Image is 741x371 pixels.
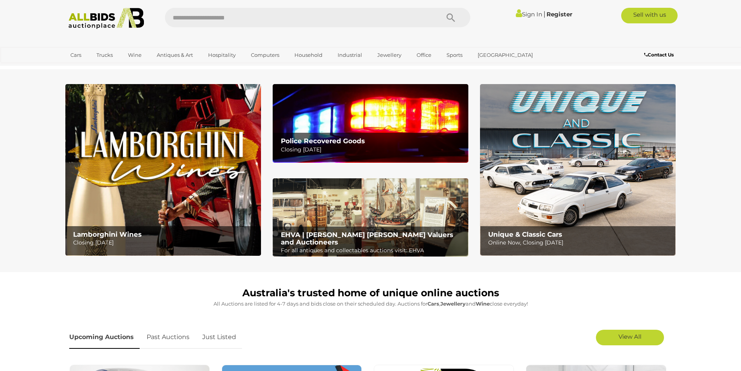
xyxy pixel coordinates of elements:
strong: Cars [427,301,439,307]
a: Hospitality [203,49,241,62]
button: Search [431,8,470,27]
p: For all antiques and collectables auctions visit: EHVA [281,246,464,255]
a: Register [547,11,572,18]
a: Lamborghini Wines Lamborghini Wines Closing [DATE] [65,84,261,256]
a: Antiques & Art [152,49,198,62]
b: Lamborghini Wines [73,230,142,238]
img: Allbids.com.au [64,8,149,29]
strong: Wine [476,301,490,307]
a: Office [412,49,436,62]
a: View All [596,330,664,345]
p: All Auctions are listed for 4-7 days and bids close on their scheduled day. Auctions for , and cl... [69,299,672,308]
a: Wine [123,49,147,62]
a: Jewellery [372,49,406,62]
a: Just Listed [196,326,242,349]
span: View All [618,333,641,340]
a: Past Auctions [141,326,195,349]
p: Closing [DATE] [281,145,464,155]
a: Sign In [516,11,542,18]
img: Police Recovered Goods [273,84,468,162]
b: Contact Us [644,52,674,58]
a: Sports [441,49,468,62]
a: Police Recovered Goods Police Recovered Goods Closing [DATE] [273,84,468,162]
b: EHVA | [PERSON_NAME] [PERSON_NAME] Valuers and Auctioneers [281,231,453,246]
p: Closing [DATE] [73,238,256,248]
a: Industrial [333,49,367,62]
a: Household [289,49,328,62]
a: Sell with us [621,8,678,23]
img: EHVA | Evans Hastings Valuers and Auctioneers [273,178,468,257]
a: EHVA | Evans Hastings Valuers and Auctioneers EHVA | [PERSON_NAME] [PERSON_NAME] Valuers and Auct... [273,178,468,257]
a: Computers [246,49,284,62]
h1: Australia's trusted home of unique online auctions [69,288,672,299]
a: Cars [65,49,86,62]
a: Contact Us [644,51,676,59]
a: Trucks [91,49,118,62]
img: Unique & Classic Cars [480,84,676,256]
a: Upcoming Auctions [69,326,140,349]
a: [GEOGRAPHIC_DATA] [473,49,538,62]
b: Unique & Classic Cars [488,230,562,238]
a: Unique & Classic Cars Unique & Classic Cars Online Now, Closing [DATE] [480,84,676,256]
strong: Jewellery [440,301,466,307]
p: Online Now, Closing [DATE] [488,238,671,248]
span: | [543,10,545,18]
b: Police Recovered Goods [281,137,365,145]
img: Lamborghini Wines [65,84,261,256]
